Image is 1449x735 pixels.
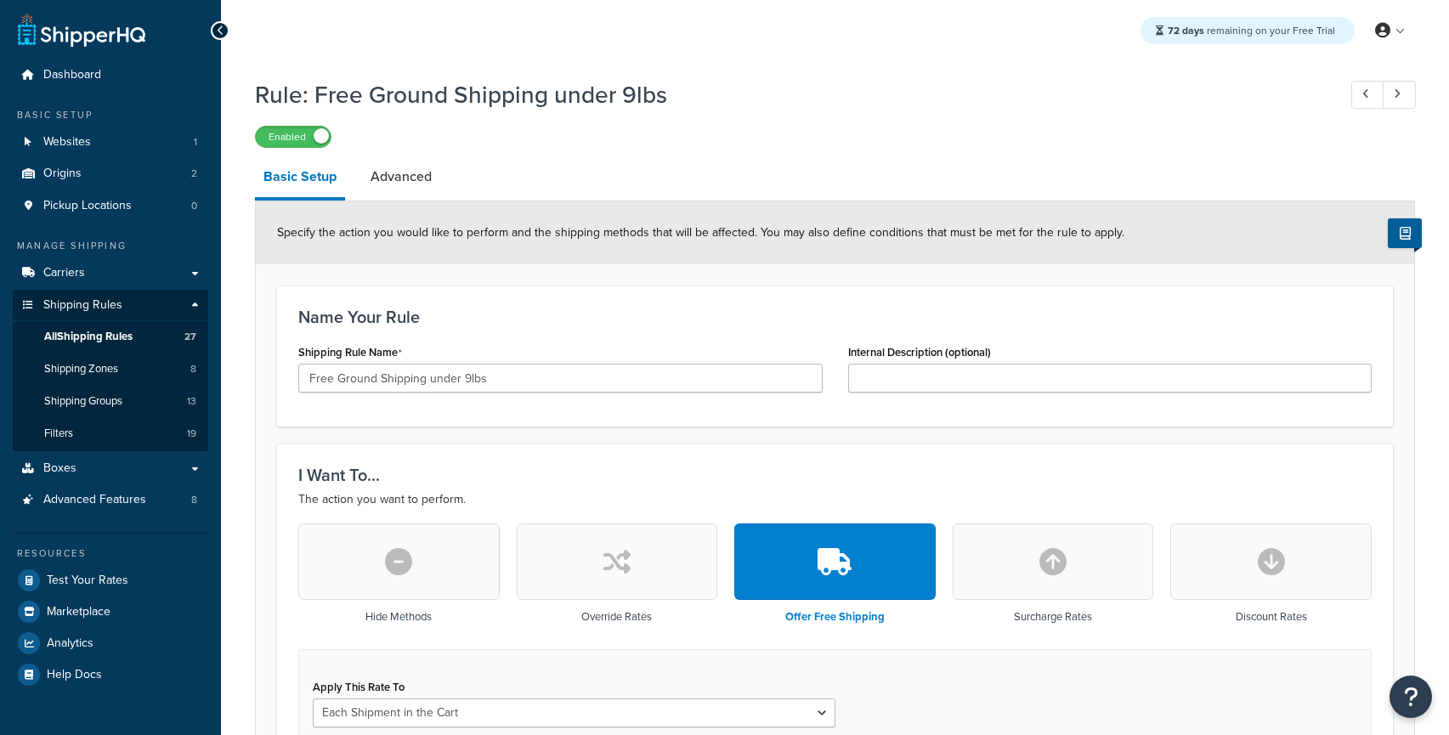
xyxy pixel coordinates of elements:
[1383,81,1416,109] a: Next Record
[47,605,110,619] span: Marketplace
[44,362,118,376] span: Shipping Zones
[13,190,208,222] li: Pickup Locations
[1351,81,1384,109] a: Previous Record
[13,353,208,385] a: Shipping Zones8
[255,156,345,201] a: Basic Setup
[365,611,432,623] h3: Hide Methods
[13,418,208,449] li: Filters
[13,484,208,516] a: Advanced Features8
[13,190,208,222] a: Pickup Locations0
[13,290,208,451] li: Shipping Rules
[43,199,132,213] span: Pickup Locations
[785,611,885,623] h3: Offer Free Shipping
[43,461,76,476] span: Boxes
[13,239,208,253] div: Manage Shipping
[47,636,93,651] span: Analytics
[13,127,208,158] a: Websites1
[43,135,91,150] span: Websites
[298,466,1372,484] h3: I Want To...
[184,330,196,344] span: 27
[313,681,405,693] label: Apply This Rate To
[13,628,208,659] a: Analytics
[848,346,991,359] label: Internal Description (optional)
[43,266,85,280] span: Carriers
[298,346,402,359] label: Shipping Rule Name
[187,427,196,441] span: 19
[256,127,331,147] label: Enabled
[13,386,208,417] li: Shipping Groups
[13,59,208,91] a: Dashboard
[194,135,197,150] span: 1
[581,611,652,623] h3: Override Rates
[44,427,73,441] span: Filters
[13,158,208,189] a: Origins2
[277,223,1124,241] span: Specify the action you would like to perform and the shipping methods that will be affected. You ...
[43,298,122,313] span: Shipping Rules
[13,353,208,385] li: Shipping Zones
[187,394,196,409] span: 13
[13,127,208,158] li: Websites
[13,596,208,627] a: Marketplace
[1236,611,1307,623] h3: Discount Rates
[1168,23,1204,38] strong: 72 days
[13,418,208,449] a: Filters19
[362,156,440,197] a: Advanced
[44,394,122,409] span: Shipping Groups
[298,308,1372,326] h3: Name Your Rule
[43,167,82,181] span: Origins
[255,78,1320,111] h1: Rule: Free Ground Shipping under 9lbs
[13,453,208,484] a: Boxes
[13,158,208,189] li: Origins
[13,257,208,289] a: Carriers
[13,108,208,122] div: Basic Setup
[191,167,197,181] span: 2
[47,668,102,682] span: Help Docs
[13,659,208,690] a: Help Docs
[13,565,208,596] a: Test Your Rates
[43,493,146,507] span: Advanced Features
[1390,676,1432,718] button: Open Resource Center
[190,362,196,376] span: 8
[1168,23,1335,38] span: remaining on your Free Trial
[1014,611,1092,623] h3: Surcharge Rates
[13,290,208,321] a: Shipping Rules
[47,574,128,588] span: Test Your Rates
[44,330,133,344] span: All Shipping Rules
[13,321,208,353] a: AllShipping Rules27
[13,386,208,417] a: Shipping Groups13
[1388,218,1422,248] button: Show Help Docs
[13,484,208,516] li: Advanced Features
[13,546,208,561] div: Resources
[298,489,1372,510] p: The action you want to perform.
[191,199,197,213] span: 0
[43,68,101,82] span: Dashboard
[191,493,197,507] span: 8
